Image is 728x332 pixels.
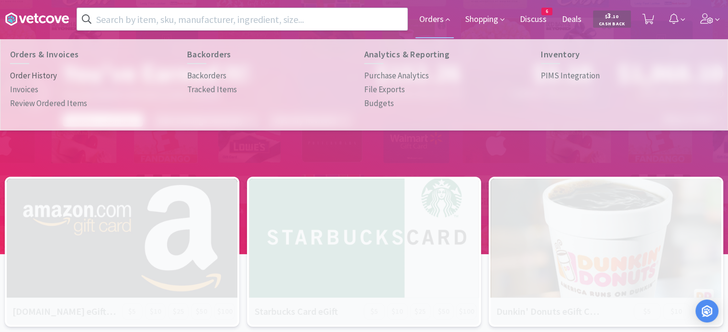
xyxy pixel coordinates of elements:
[187,69,226,83] a: Backorders
[187,69,226,82] p: Backorders
[558,15,585,24] a: Deals
[599,21,625,28] span: Cash Back
[364,96,394,110] a: Budgets
[10,69,57,82] p: Order History
[516,15,550,24] a: Discuss6
[10,97,87,110] p: Review Ordered Items
[187,83,237,96] a: Tracked Items
[10,50,187,59] h6: Orders & Invoices
[611,13,618,20] span: . 10
[10,96,87,110] a: Review Ordered Items
[541,69,600,83] a: PIMS Integration
[187,50,364,59] h6: Backorders
[187,83,237,96] p: Tracked Items
[605,13,607,20] span: $
[605,11,618,20] span: 3
[541,69,600,82] p: PIMS Integration
[364,69,429,82] p: Purchase Analytics
[695,300,718,322] div: Open Intercom Messenger
[364,83,405,96] a: File Exports
[10,69,57,83] a: Order History
[77,8,407,30] input: Search by item, sku, manufacturer, ingredient, size...
[364,97,394,110] p: Budgets
[364,83,405,96] p: File Exports
[10,83,38,96] p: Invoices
[364,50,541,59] h6: Analytics & Reporting
[364,69,429,83] a: Purchase Analytics
[593,6,631,32] a: $3.10Cash Back
[541,50,718,59] h6: Inventory
[542,8,552,15] span: 6
[10,83,38,96] a: Invoices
